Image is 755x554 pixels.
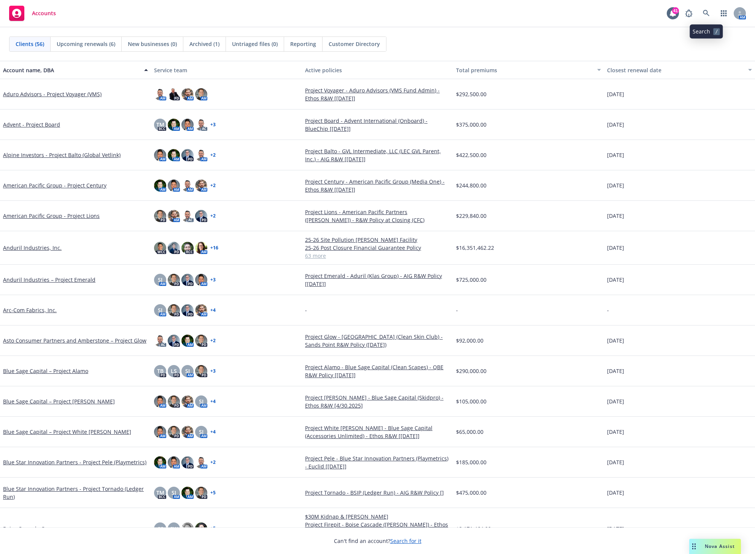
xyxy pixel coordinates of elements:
[158,306,162,314] span: SJ
[181,487,194,499] img: photo
[305,513,450,521] a: $30M Kidnap & [PERSON_NAME]
[3,181,106,189] a: American Pacific Group - Project Century
[168,149,180,161] img: photo
[171,367,177,375] span: LS
[189,40,219,48] span: Archived (1)
[210,214,216,218] a: + 2
[210,246,218,250] a: + 16
[305,117,450,133] a: Project Board - Advent International (Onboard) - BlueChip [[DATE]]
[305,306,307,314] span: -
[157,525,164,533] span: CS
[154,210,166,222] img: photo
[305,454,450,470] a: Project Pele - Blue Star Innovation Partners (Playmetrics) - Euclid [[DATE]]
[390,537,421,544] a: Search for it
[3,90,102,98] a: Aduro Advisors - Project Voyager (VMS)
[607,525,624,533] span: [DATE]
[151,61,302,79] button: Service team
[154,335,166,347] img: photo
[689,539,741,554] button: Nova Assist
[3,397,115,405] a: Blue Sage Capital – Project [PERSON_NAME]
[607,428,624,436] span: [DATE]
[181,304,194,316] img: photo
[456,489,486,497] span: $475,000.00
[305,178,450,194] a: Project Century - American Pacific Group (Media One) - Ethos R&W [[DATE]]
[607,306,609,314] span: -
[210,526,216,531] a: + 5
[607,489,624,497] span: [DATE]
[456,458,486,466] span: $185,000.00
[302,61,453,79] button: Active policies
[195,365,207,377] img: photo
[305,86,450,102] a: Project Voyager - Aduro Advisors (VMS Fund Admin) - Ethos R&W [[DATE]]
[154,149,166,161] img: photo
[456,90,486,98] span: $292,500.00
[607,181,624,189] span: [DATE]
[158,276,162,284] span: SJ
[456,276,486,284] span: $725,000.00
[210,122,216,127] a: + 3
[16,40,44,48] span: Clients (56)
[172,489,176,497] span: SJ
[607,367,624,375] span: [DATE]
[195,456,207,468] img: photo
[181,179,194,192] img: photo
[3,306,57,314] a: Arc-Com Fabrics, Inc.
[607,458,624,466] span: [DATE]
[3,244,62,252] a: Anduril Industries, Inc.
[456,121,486,129] span: $375,000.00
[181,88,194,100] img: photo
[305,208,450,224] a: Project Lions - American Pacific Partners ([PERSON_NAME]) - R&W Policy at Closing (CFC)
[210,369,216,373] a: + 3
[195,487,207,499] img: photo
[154,179,166,192] img: photo
[168,119,180,131] img: photo
[607,121,624,129] span: [DATE]
[210,278,216,282] a: + 3
[156,489,164,497] span: TM
[305,489,450,497] a: Project Tornado - BSIP (Ledger Run) - AIG R&W Policy []
[154,66,299,74] div: Service team
[32,10,56,16] span: Accounts
[232,40,278,48] span: Untriaged files (0)
[210,491,216,495] a: + 5
[195,304,207,316] img: photo
[456,244,494,252] span: $16,351,462.22
[681,6,696,21] a: Report a Bug
[305,272,450,288] a: Project Emerald - Aduril (Klas Group) - AIG R&W Policy [[DATE]]
[128,40,177,48] span: New businesses (0)
[154,88,166,100] img: photo
[185,367,190,375] span: SJ
[199,428,203,436] span: SJ
[604,61,755,79] button: Closest renewal date
[456,428,483,436] span: $65,000.00
[168,395,180,408] img: photo
[195,88,207,100] img: photo
[195,179,207,192] img: photo
[607,90,624,98] span: [DATE]
[195,335,207,347] img: photo
[453,61,604,79] button: Total premiums
[168,304,180,316] img: photo
[57,40,115,48] span: Upcoming renewals (6)
[168,210,180,222] img: photo
[154,426,166,438] img: photo
[607,244,624,252] span: [DATE]
[195,522,207,535] img: photo
[305,521,450,537] a: Project Firepit - Boise Cascade ([PERSON_NAME]) - Ethos R&W ([DATE])
[181,395,194,408] img: photo
[168,274,180,286] img: photo
[290,40,316,48] span: Reporting
[195,119,207,131] img: photo
[607,66,744,74] div: Closest renewal date
[3,458,146,466] a: Blue Star Innovation Partners - Project Pele (Playmetrics)
[181,242,194,254] img: photo
[3,485,148,501] a: Blue Star Innovation Partners - Project Tornado (Ledger Run)
[3,337,146,344] a: Asto Consumer Partners and Amberstone – Project Glow
[168,335,180,347] img: photo
[3,66,140,74] div: Account name, DBA
[607,212,624,220] span: [DATE]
